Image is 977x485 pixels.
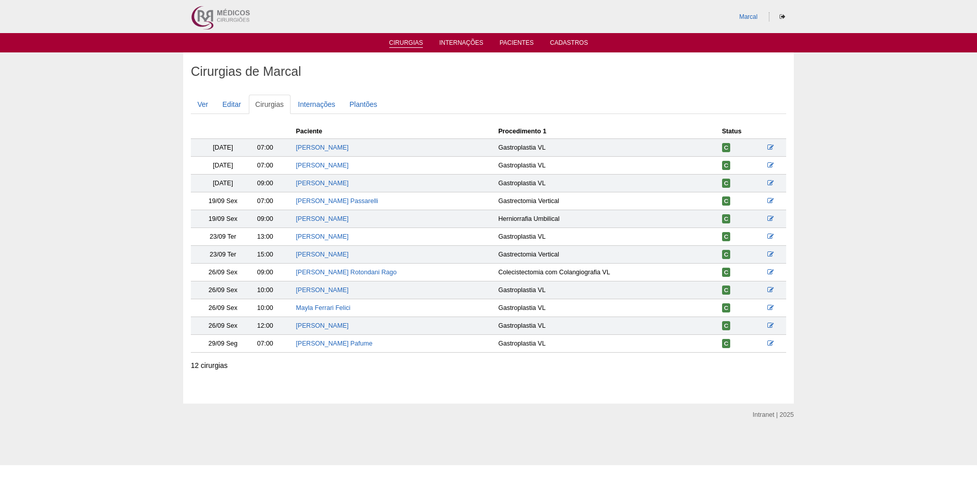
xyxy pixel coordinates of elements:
span: 23/09 Ter [210,251,236,258]
span: 26/09 Sex [209,287,238,294]
a: Editar [767,287,774,294]
span: Confirmada [722,286,731,295]
span: 13:00 [257,233,273,240]
a: Editar [767,340,774,347]
a: Mayla Ferrari Felici [296,304,351,311]
a: Editar [767,215,774,222]
span: [DATE] [213,162,233,169]
td: Gastroplastia VL [496,156,720,174]
td: Gastroplastia VL [496,299,720,317]
span: 10:00 [257,304,273,311]
td: Colecistectomia com Colangiografia VL [496,263,720,281]
td: Gastroplastia VL [496,174,720,192]
td: Gastrectomia Vertical [496,192,720,210]
span: 26/09 Sex [209,304,238,311]
i: Sair [780,14,785,20]
span: 07:00 [257,162,273,169]
a: [PERSON_NAME] [296,287,349,294]
span: Confirmada [722,161,731,170]
a: Internações [292,95,342,114]
span: Confirmada [722,339,731,348]
a: Editar [767,251,774,258]
h1: Cirurgias de Marcal [191,65,786,78]
span: Confirmada [722,214,731,223]
a: Ver [191,95,215,114]
span: Confirmada [722,196,731,206]
a: Cadastros [550,39,588,49]
span: Confirmada [722,232,731,241]
span: 10:00 [257,287,273,294]
span: [DATE] [213,144,233,151]
td: Gastrectomia Vertical [496,245,720,263]
a: [PERSON_NAME] Passarelli [296,197,379,205]
span: Confirmada [722,179,731,188]
a: Pacientes [500,39,534,49]
td: Gastroplastia VL [496,317,720,334]
th: Status [720,124,766,139]
span: Confirmada [722,143,731,152]
a: Editar [216,95,248,114]
a: [PERSON_NAME] Pafume [296,340,372,347]
span: Confirmada [722,250,731,259]
a: Editar [767,233,774,240]
a: Cirurgias [389,39,423,48]
span: 09:00 [257,269,273,276]
td: Herniorrafia Umbilical [496,210,720,227]
span: 09:00 [257,180,273,187]
a: Editar [767,162,774,169]
span: [DATE] [213,180,233,187]
span: 26/09 Sex [209,322,238,329]
a: [PERSON_NAME] [296,233,349,240]
td: Gastroplastia VL [496,281,720,299]
th: Paciente [294,124,497,139]
a: Editar [767,269,774,276]
a: [PERSON_NAME] [296,322,349,329]
span: 07:00 [257,340,273,347]
a: Internações [439,39,483,49]
span: 07:00 [257,197,273,205]
span: 29/09 Seg [208,340,237,347]
a: Editar [767,304,774,311]
a: Plantões [343,95,384,114]
a: [PERSON_NAME] [296,215,349,222]
a: [PERSON_NAME] Rotondani Rago [296,269,397,276]
span: 26/09 Sex [209,269,238,276]
a: Marcal [739,13,758,20]
a: Editar [767,144,774,151]
a: [PERSON_NAME] [296,162,349,169]
span: 23/09 Ter [210,233,236,240]
a: Editar [767,180,774,187]
span: 09:00 [257,215,273,222]
a: [PERSON_NAME] [296,251,349,258]
td: Gastroplastia VL [496,138,720,156]
div: Intranet | 2025 [753,410,794,420]
a: [PERSON_NAME] [296,180,349,187]
span: Confirmada [722,321,731,330]
th: Procedimento 1 [496,124,720,139]
span: 15:00 [257,251,273,258]
span: 19/09 Sex [209,197,238,205]
a: Editar [767,322,774,329]
span: Confirmada [722,303,731,312]
a: Cirurgias [249,95,291,114]
span: 19/09 Sex [209,215,238,222]
span: 12:00 [257,322,273,329]
a: Editar [767,197,774,205]
div: 12 cirurgias [191,360,786,370]
span: 07:00 [257,144,273,151]
span: Confirmada [722,268,731,277]
td: Gastroplastia VL [496,334,720,352]
a: [PERSON_NAME] [296,144,349,151]
td: Gastroplastia VL [496,227,720,245]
